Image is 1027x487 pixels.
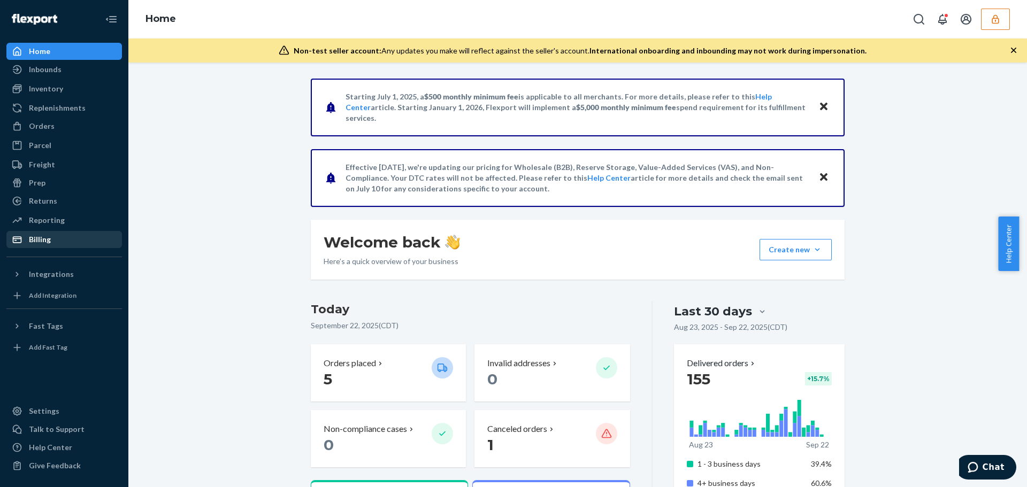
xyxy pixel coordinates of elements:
span: 5 [324,370,332,388]
a: Settings [6,403,122,420]
div: Parcel [29,140,51,151]
button: Create new [760,239,832,260]
a: Help Center [587,173,631,182]
button: Orders placed 5 [311,344,466,401]
a: Replenishments [6,99,122,117]
p: Non-compliance cases [324,423,407,435]
a: Billing [6,231,122,248]
h3: Today [311,301,630,318]
div: Settings [29,406,59,416]
a: Help Center [6,439,122,456]
ol: breadcrumbs [137,4,185,35]
p: Canceled orders [487,423,547,435]
span: 39.4% [811,459,832,468]
p: Here’s a quick overview of your business [324,256,460,267]
div: Reporting [29,215,65,226]
p: Aug 23 [689,439,713,450]
p: September 22, 2025 ( CDT ) [311,320,630,331]
a: Freight [6,156,122,173]
div: Inventory [29,83,63,94]
a: Reporting [6,212,122,229]
iframe: Opens a widget where you can chat to one of our agents [959,455,1016,482]
span: 1 [487,436,494,454]
span: International onboarding and inbounding may not work during impersonation. [589,46,867,55]
button: Delivered orders [687,357,757,369]
p: Sep 22 [806,439,829,450]
a: Returns [6,192,122,210]
img: hand-wave emoji [445,235,460,250]
button: Open notifications [932,9,953,30]
a: Add Fast Tag [6,339,122,356]
button: Close [817,170,831,185]
div: Integrations [29,269,74,280]
div: Returns [29,196,57,206]
button: Talk to Support [6,421,122,438]
div: Home [29,46,50,57]
div: Replenishments [29,103,86,113]
div: Help Center [29,442,72,453]
div: Last 30 days [674,303,752,320]
span: $5,000 monthly minimum fee [576,103,676,112]
button: Close Navigation [101,9,122,30]
button: Non-compliance cases 0 [311,410,466,467]
button: Invalid addresses 0 [474,344,630,401]
div: Billing [29,234,51,245]
span: $500 monthly minimum fee [424,92,518,101]
span: 0 [324,436,334,454]
div: Prep [29,177,45,188]
span: 155 [687,370,710,388]
p: Orders placed [324,357,376,369]
button: Help Center [998,217,1019,271]
a: Inbounds [6,61,122,78]
a: Add Integration [6,287,122,304]
div: Add Integration [29,291,76,300]
a: Parcel [6,137,122,154]
p: Effective [DATE], we're updating our pricing for Wholesale (B2B), Reserve Storage, Value-Added Se... [346,162,808,194]
button: Close [817,99,831,115]
a: Inventory [6,80,122,97]
button: Open Search Box [908,9,930,30]
button: Open account menu [955,9,977,30]
p: Aug 23, 2025 - Sep 22, 2025 ( CDT ) [674,322,787,333]
h1: Welcome back [324,233,460,252]
button: Fast Tags [6,318,122,335]
div: Talk to Support [29,424,85,435]
button: Give Feedback [6,457,122,474]
a: Orders [6,118,122,135]
div: Fast Tags [29,321,63,331]
div: Any updates you make will reflect against the seller's account. [294,45,867,56]
div: Add Fast Tag [29,343,67,352]
div: + 15.7 % [805,372,832,385]
a: Home [145,13,176,25]
div: Orders [29,121,55,132]
span: 0 [487,370,497,388]
p: Invalid addresses [487,357,550,369]
button: Canceled orders 1 [474,410,630,467]
img: Flexport logo [12,14,57,25]
div: Inbounds [29,64,62,75]
span: Non-test seller account: [294,46,381,55]
a: Home [6,43,122,60]
div: Freight [29,159,55,170]
p: 1 - 3 business days [698,459,803,469]
button: Integrations [6,266,122,283]
p: Starting July 1, 2025, a is applicable to all merchants. For more details, please refer to this a... [346,91,808,123]
div: Give Feedback [29,460,81,471]
a: Prep [6,174,122,191]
